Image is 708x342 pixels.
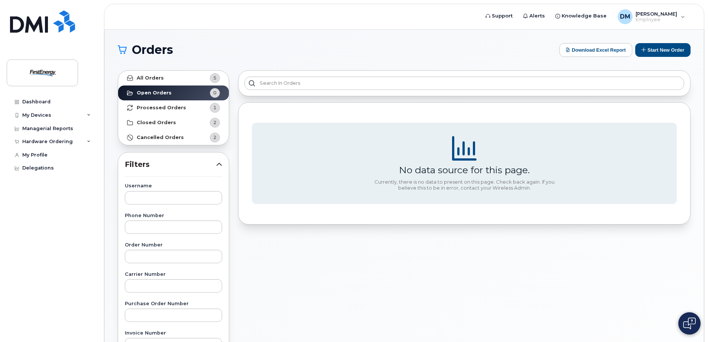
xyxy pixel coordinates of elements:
span: 0 [213,89,217,96]
strong: Open Orders [137,90,172,96]
strong: Processed Orders [137,105,186,111]
strong: Cancelled Orders [137,135,184,141]
label: Purchase Order Number [125,301,222,306]
label: Phone Number [125,213,222,218]
span: 5 [213,74,217,81]
a: Cancelled Orders2 [118,130,229,145]
input: Search in orders [244,77,684,90]
div: Currently, there is no data to present on this page. Check back again. If you believe this to be ... [371,179,557,191]
span: Filters [125,159,216,170]
span: 1 [213,104,217,111]
button: Download Excel Report [559,43,632,57]
label: Invoice Number [125,331,222,336]
strong: Closed Orders [137,120,176,126]
a: All Orders5 [118,71,229,85]
label: Order Number [125,243,222,248]
span: 2 [213,134,217,141]
a: Closed Orders2 [118,115,229,130]
button: Start New Order [635,43,691,57]
img: Open chat [683,317,696,329]
div: No data source for this page. [399,164,530,175]
span: Orders [132,44,173,55]
span: 2 [213,119,217,126]
a: Processed Orders1 [118,100,229,115]
label: Carrier Number [125,272,222,277]
label: Username [125,184,222,188]
strong: All Orders [137,75,164,81]
a: Open Orders0 [118,85,229,100]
